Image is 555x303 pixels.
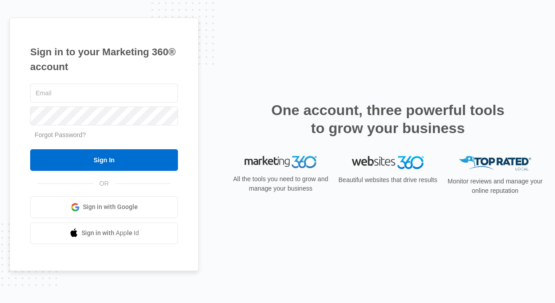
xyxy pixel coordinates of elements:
a: Sign in with Google [30,196,178,218]
a: Sign in with Apple Id [30,223,178,244]
input: Sign In [30,149,178,171]
p: All the tools you need to grow and manage your business [230,174,331,193]
span: OR [93,179,115,188]
input: Email [30,84,178,102]
img: Top Rated Local [459,156,531,171]
span: Sign in with Google [83,202,138,212]
img: Websites 360 [352,156,424,169]
span: Sign in with Apple Id [82,228,139,238]
p: Monitor reviews and manage your online reputation [445,177,546,196]
p: Beautiful websites that drive results [337,175,438,185]
h1: Sign in to your Marketing 360® account [30,45,178,74]
img: Marketing 360 [245,156,317,169]
h2: One account, three powerful tools to grow your business [268,101,507,137]
a: Forgot Password? [35,131,86,138]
